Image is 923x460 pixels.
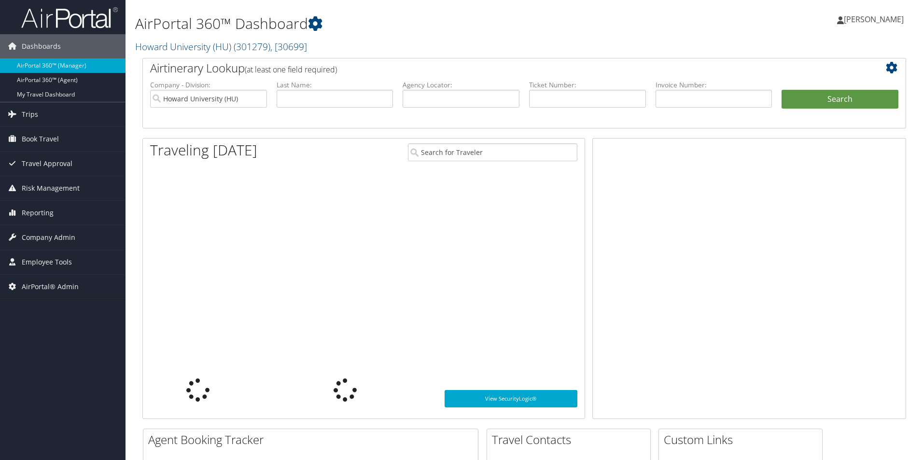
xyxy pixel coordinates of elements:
[22,152,72,176] span: Travel Approval
[234,40,270,53] span: ( 301279 )
[22,127,59,151] span: Book Travel
[492,432,650,448] h2: Travel Contacts
[782,90,898,109] button: Search
[150,80,267,90] label: Company - Division:
[656,80,772,90] label: Invoice Number:
[445,390,577,407] a: View SecurityLogic®
[22,225,75,250] span: Company Admin
[837,5,913,34] a: [PERSON_NAME]
[270,40,307,53] span: , [ 30699 ]
[150,140,257,160] h1: Traveling [DATE]
[21,6,118,29] img: airportal-logo.png
[408,143,577,161] input: Search for Traveler
[135,14,654,34] h1: AirPortal 360™ Dashboard
[150,60,835,76] h2: Airtinerary Lookup
[22,176,80,200] span: Risk Management
[22,250,72,274] span: Employee Tools
[22,201,54,225] span: Reporting
[135,40,307,53] a: Howard University (HU)
[664,432,822,448] h2: Custom Links
[22,102,38,126] span: Trips
[403,80,519,90] label: Agency Locator:
[148,432,478,448] h2: Agent Booking Tracker
[245,64,337,75] span: (at least one field required)
[22,275,79,299] span: AirPortal® Admin
[529,80,646,90] label: Ticket Number:
[22,34,61,58] span: Dashboards
[277,80,393,90] label: Last Name:
[844,14,904,25] span: [PERSON_NAME]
